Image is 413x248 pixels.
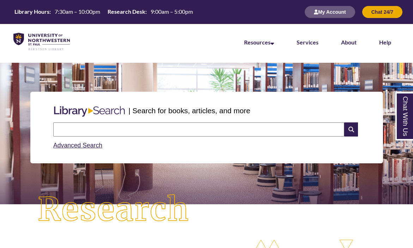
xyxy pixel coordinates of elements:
[305,6,355,18] button: My Account
[128,105,250,116] p: | Search for books, articles, and more
[12,8,196,16] a: Hours Today
[13,33,70,51] img: UNWSP Library Logo
[341,39,357,46] a: About
[105,8,148,16] th: Research Desk:
[362,6,402,18] button: Chat 24/7
[12,8,52,16] th: Library Hours:
[379,39,391,46] a: Help
[53,142,102,149] a: Advanced Search
[244,39,274,46] a: Resources
[21,177,207,242] img: Research
[297,39,318,46] a: Services
[344,122,358,137] i: Search
[151,8,193,15] span: 9:00am – 5:00pm
[362,9,402,15] a: Chat 24/7
[305,9,355,15] a: My Account
[50,103,128,120] img: Libary Search
[55,8,100,15] span: 7:30am – 10:00pm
